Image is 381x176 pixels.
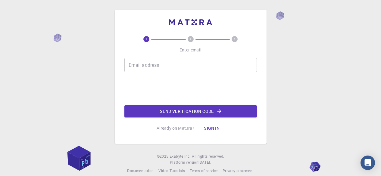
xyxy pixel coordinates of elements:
text: 3 [234,37,236,41]
a: Video Tutorials [158,168,185,174]
button: Sign in [199,122,224,134]
span: Exabyte Inc. [170,154,191,159]
span: Video Tutorials [158,168,185,173]
a: Privacy statement [223,168,254,174]
text: 2 [190,37,192,41]
iframe: reCAPTCHA [145,77,236,100]
p: Enter email [180,47,201,53]
text: 1 [145,37,147,41]
span: Privacy statement [223,168,254,173]
a: Documentation [127,168,154,174]
span: All rights reserved. [192,153,224,159]
button: Send verification code [124,105,257,117]
a: Exabyte Inc. [170,153,191,159]
span: Platform version [170,159,198,165]
span: Documentation [127,168,154,173]
span: Terms of service [190,168,217,173]
a: Terms of service [190,168,217,174]
span: [DATE] . [198,160,211,165]
span: © 2025 [157,153,170,159]
p: Already on Mat3ra? [157,125,195,131]
div: Open Intercom Messenger [361,156,375,170]
a: [DATE]. [198,159,211,165]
